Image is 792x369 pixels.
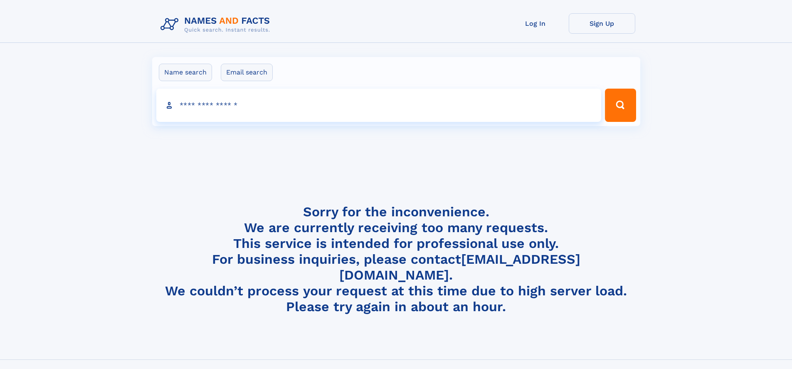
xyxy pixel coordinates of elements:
[156,89,602,122] input: search input
[605,89,636,122] button: Search Button
[502,13,569,34] a: Log In
[339,251,580,283] a: [EMAIL_ADDRESS][DOMAIN_NAME]
[157,204,635,315] h4: Sorry for the inconvenience. We are currently receiving too many requests. This service is intend...
[569,13,635,34] a: Sign Up
[159,64,212,81] label: Name search
[221,64,273,81] label: Email search
[157,13,277,36] img: Logo Names and Facts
